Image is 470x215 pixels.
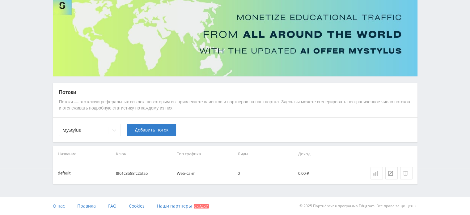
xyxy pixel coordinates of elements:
span: Добавить поток [135,127,168,132]
th: Ключ [113,146,174,162]
a: Статистика [370,167,383,179]
td: 8f61c3b88fc2bfa5 [113,162,174,184]
button: Редактировать [385,167,398,179]
th: Тип трафика [174,146,235,162]
span: О нас [53,203,65,209]
td: 0,00 ₽ [296,162,357,184]
th: Лиды [235,146,296,162]
span: Cookies [129,203,145,209]
span: Наши партнеры [157,203,192,209]
span: Правила [77,203,96,209]
th: Название [53,146,114,162]
button: Удалить [400,167,413,179]
th: Доход [296,146,357,162]
button: Добавить поток [127,124,176,136]
span: FAQ [108,203,116,209]
p: Потоки [59,89,411,96]
td: Web-сайт [174,162,235,184]
td: 0 [235,162,296,184]
span: Скидки [194,204,209,209]
div: default [58,170,71,177]
p: Потоки — это ключи реферальных ссылок, по которым вы привлекаете клиентов и партнеров на наш порт... [59,99,411,111]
